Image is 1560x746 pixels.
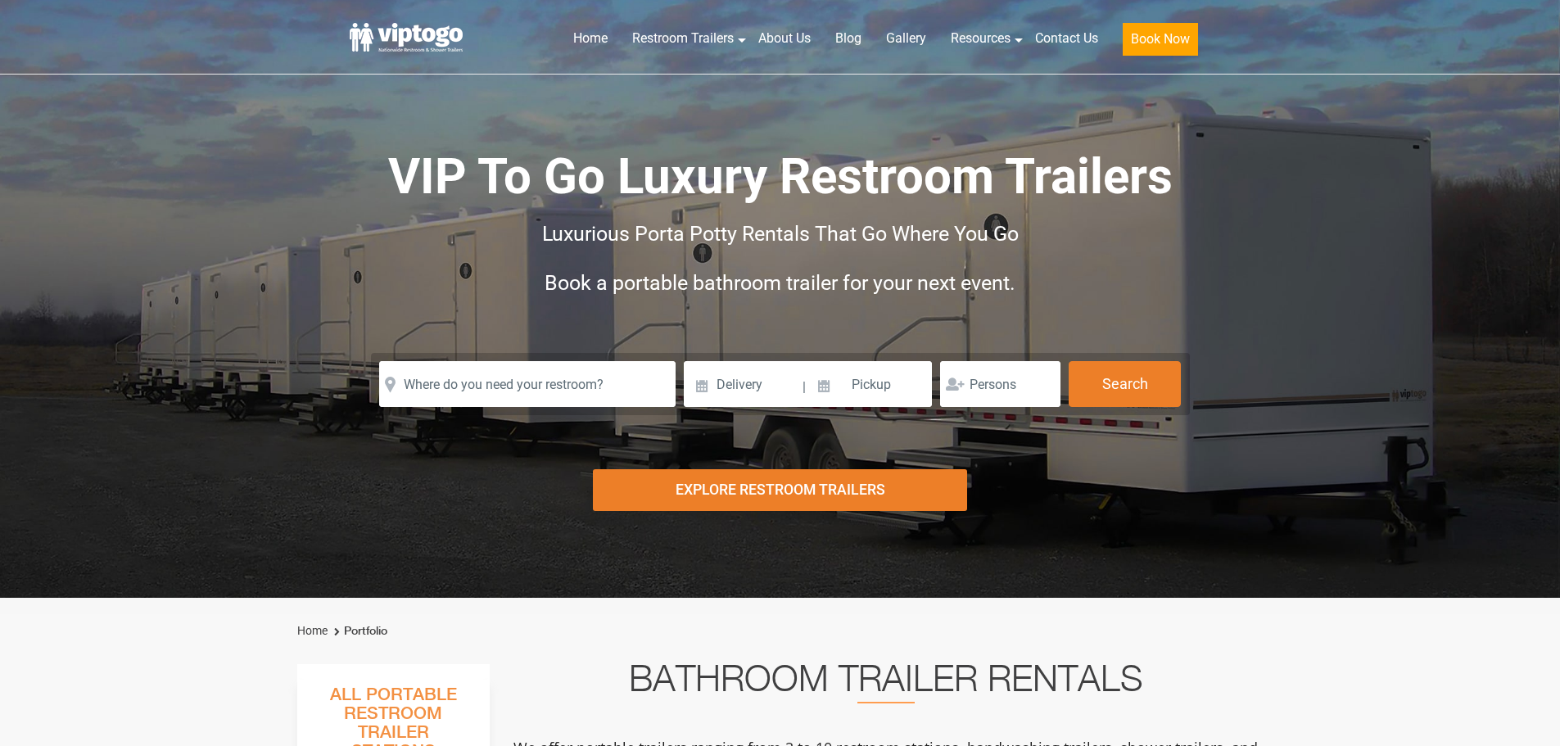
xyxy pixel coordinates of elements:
a: Gallery [874,20,938,57]
li: Portfolio [330,622,387,641]
div: Explore Restroom Trailers [593,469,967,511]
a: Book Now [1110,20,1210,66]
a: Home [561,20,620,57]
span: | [803,361,806,414]
a: Resources [938,20,1023,57]
span: Book a portable bathroom trailer for your next event. [545,271,1015,295]
a: Home [297,624,328,637]
input: Delivery [684,361,801,407]
button: Book Now [1123,23,1198,56]
a: Blog [823,20,874,57]
button: Search [1069,361,1181,407]
input: Pickup [808,361,933,407]
input: Persons [940,361,1060,407]
span: Luxurious Porta Potty Rentals That Go Where You Go [542,222,1019,246]
a: About Us [746,20,823,57]
a: Restroom Trailers [620,20,746,57]
h2: Bathroom Trailer Rentals [512,664,1260,703]
a: Contact Us [1023,20,1110,57]
span: VIP To Go Luxury Restroom Trailers [388,147,1173,206]
input: Where do you need your restroom? [379,361,676,407]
